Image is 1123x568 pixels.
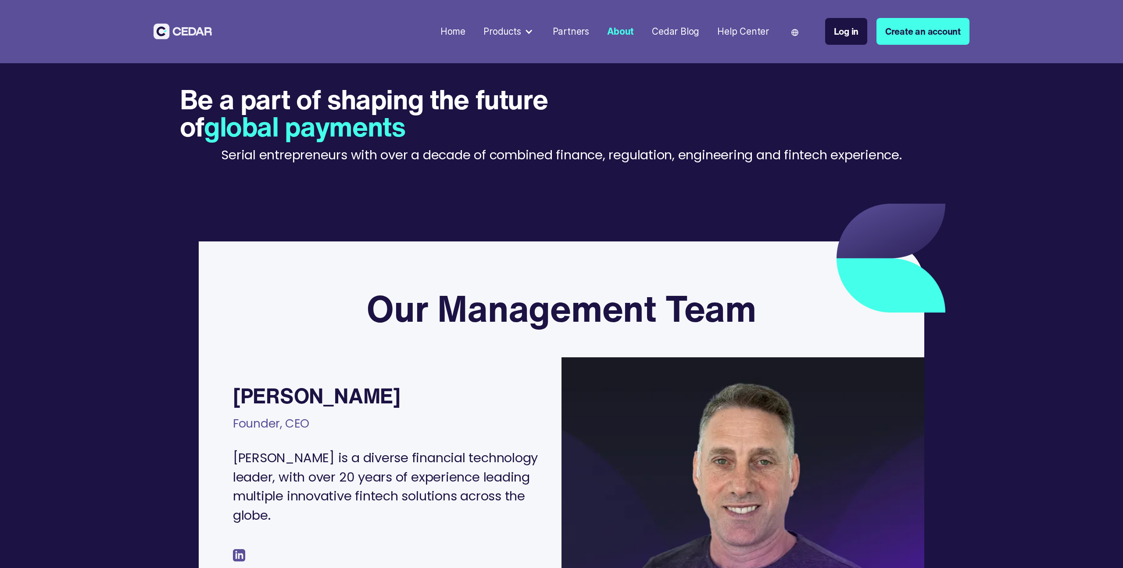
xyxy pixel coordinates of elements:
[652,25,699,38] div: Cedar Blog
[791,29,798,36] img: world icon
[479,20,539,43] div: Products
[825,18,868,45] a: Log in
[483,25,521,38] div: Products
[180,86,638,140] h1: Be a part of shaping the future of
[204,106,405,146] span: global payments
[876,18,969,45] a: Create an account
[440,25,465,38] div: Home
[553,25,589,38] div: Partners
[233,410,309,446] div: Founder, CEO
[607,25,634,38] div: About
[647,20,704,43] a: Cedar Blog
[233,385,401,407] div: [PERSON_NAME]
[717,25,769,38] div: Help Center
[548,20,594,43] a: Partners
[713,20,773,43] a: Help Center
[834,25,859,38] div: Log in
[436,20,470,43] a: Home
[221,146,901,165] p: Serial entrepreneurs with over a decade of combined finance, regulation, engineering and fintech ...
[367,287,756,330] h3: Our Management Team
[603,20,639,43] a: About
[233,449,539,525] p: [PERSON_NAME] is a diverse financial technology leader, with over 20 years of experience leading ...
